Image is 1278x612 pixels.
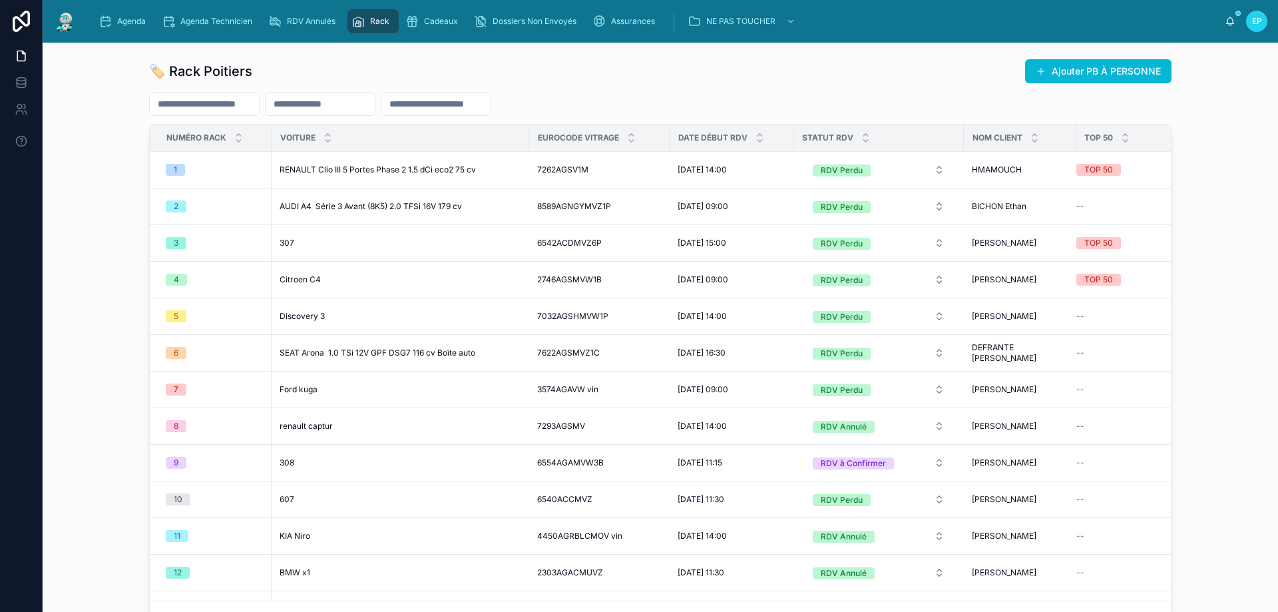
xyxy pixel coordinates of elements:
[802,524,955,548] button: Select Button
[802,414,955,438] button: Select Button
[821,567,867,579] div: RDV Annulé
[280,274,321,285] span: Citroen C4
[470,9,586,33] a: Dossiers Non Envoyés
[972,384,1068,395] a: [PERSON_NAME]
[370,16,389,27] span: Rack
[280,531,521,541] a: KIA Niro
[166,493,264,505] a: 10
[972,531,1068,541] a: [PERSON_NAME]
[280,238,521,248] a: 307
[678,384,728,395] span: [DATE] 09:00
[802,231,955,255] button: Select Button
[158,9,262,33] a: Agenda Technicien
[174,493,182,505] div: 10
[537,201,662,212] a: 8589AGNGYMVZ1P
[1252,16,1262,27] span: EP
[678,133,747,143] span: Date Début RDV
[1076,274,1174,286] a: TOP 50
[537,348,600,358] span: 7622AGSMVZ1C
[611,16,655,27] span: Assurances
[174,200,178,212] div: 2
[174,310,178,322] div: 5
[678,274,785,285] a: [DATE] 09:00
[972,342,1068,364] span: DEFRANTE [PERSON_NAME]
[537,567,662,578] a: 2303AGACMUVZ
[802,268,955,292] button: Select Button
[149,62,252,81] h1: 🏷️ Rack Poitiers
[821,164,863,176] div: RDV Perdu
[801,340,956,366] a: Select Button
[537,458,662,468] a: 6554AGAMVW3B
[972,201,1026,212] span: BICHON Ethan
[678,494,785,505] a: [DATE] 11:30
[802,158,955,182] button: Select Button
[821,494,863,506] div: RDV Perdu
[972,133,1022,143] span: Nom Client
[972,201,1068,212] a: BICHON Ethan
[678,311,727,322] span: [DATE] 14:00
[801,414,956,439] a: Select Button
[972,311,1036,322] span: [PERSON_NAME]
[537,494,662,505] a: 6540ACCMVZ
[347,9,399,33] a: Rack
[280,421,521,432] a: renault captur
[1084,164,1113,176] div: TOP 50
[95,9,155,33] a: Agenda
[972,567,1036,578] span: [PERSON_NAME]
[972,274,1068,285] a: [PERSON_NAME]
[1076,567,1174,578] a: --
[821,201,863,213] div: RDV Perdu
[166,237,264,249] a: 3
[88,7,1225,36] div: scrollable content
[493,16,576,27] span: Dossiers Non Envoyés
[280,421,333,432] span: renault captur
[678,567,785,578] a: [DATE] 11:30
[678,201,728,212] span: [DATE] 09:00
[401,9,467,33] a: Cadeaux
[537,274,602,285] span: 2746AGSMVW1B
[802,194,955,218] button: Select Button
[174,567,182,579] div: 12
[1076,201,1174,212] a: --
[972,421,1068,432] a: [PERSON_NAME]
[678,567,724,578] span: [DATE] 11:30
[537,458,604,468] span: 6554AGAMVW3B
[972,421,1036,432] span: [PERSON_NAME]
[53,11,77,32] img: App logo
[166,457,264,469] a: 9
[821,421,867,433] div: RDV Annulé
[174,530,180,542] div: 11
[821,238,863,250] div: RDV Perdu
[678,311,785,322] a: [DATE] 14:00
[166,347,264,359] a: 6
[801,194,956,219] a: Select Button
[678,238,785,248] a: [DATE] 15:00
[537,311,662,322] a: 7032AGSHMVW1P
[678,238,726,248] span: [DATE] 15:00
[537,421,585,432] span: 7293AGSMV
[678,164,727,175] span: [DATE] 14:00
[174,384,178,396] div: 7
[801,487,956,512] a: Select Button
[678,348,785,358] a: [DATE] 16:30
[801,157,956,182] a: Select Button
[801,304,956,329] a: Select Button
[537,201,611,212] span: 8589AGNGYMVZ1P
[802,487,955,511] button: Select Button
[174,420,178,432] div: 8
[821,311,863,323] div: RDV Perdu
[802,561,955,585] button: Select Button
[174,164,177,176] div: 1
[280,201,521,212] a: AUDI A4 Série 3 Avant (8K5) 2.0 TFSi 16V 179 cv
[1076,201,1084,212] span: --
[264,9,345,33] a: RDV Annulés
[280,458,294,468] span: 308
[166,274,264,286] a: 4
[972,238,1068,248] a: [PERSON_NAME]
[801,377,956,402] a: Select Button
[678,384,785,395] a: [DATE] 09:00
[537,274,662,285] a: 2746AGSMVW1B
[1076,531,1174,541] a: --
[801,230,956,256] a: Select Button
[166,567,264,579] a: 12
